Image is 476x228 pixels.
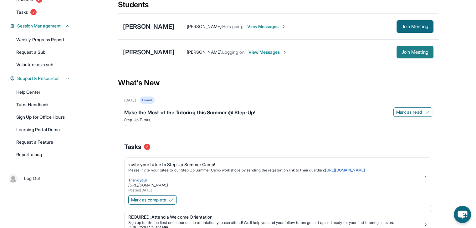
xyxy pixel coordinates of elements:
[144,144,150,150] span: 2
[393,107,432,117] button: Mark as read
[123,22,174,31] div: [PERSON_NAME]
[248,49,288,55] span: View Messages
[402,25,428,28] span: Join Meeting
[123,48,174,57] div: [PERSON_NAME]
[124,109,432,117] div: Make the Most of the Tutoring this Summer @ Step-Up!
[24,175,40,181] span: Log Out
[13,112,74,123] a: Sign Up for Office Hours
[124,117,432,122] p: Step-Up Tutors,
[30,9,37,15] span: 2
[454,206,471,223] button: chat-button
[187,49,222,55] span: [PERSON_NAME] :
[13,124,74,135] a: Learning Portal Demo
[128,161,423,168] div: Invite your tutee to Step Up Summer Camp!
[397,46,433,58] button: Join Meeting
[13,59,74,70] a: Volunteer as a sub
[17,75,59,82] span: Support & Resources
[125,158,432,194] a: Invite your tutee to Step Up Summer Camp!Please invite your tutee to our Step Up Summer Camp work...
[128,188,423,193] div: Posted [DATE]
[222,49,245,55] span: Logging on
[118,69,438,97] div: What's New
[9,174,18,183] img: user-img
[282,50,287,55] img: Chevron-Right
[169,197,174,202] img: Mark as complete
[13,136,74,148] a: Request a Feature
[124,98,136,103] div: [DATE]
[397,20,433,33] button: Join Meeting
[222,24,243,29] span: He's going
[124,142,141,151] span: Tasks
[128,183,168,187] a: [URL][DOMAIN_NAME]
[16,9,28,15] span: Tasks
[15,23,70,29] button: Session Management
[325,168,365,172] a: [URL][DOMAIN_NAME]
[6,171,74,185] a: |Log Out
[13,149,74,160] a: Report a bug
[128,195,177,205] button: Mark as complete
[396,109,422,115] span: Mark as read
[128,178,147,182] span: Thank you!
[13,47,74,58] a: Request a Sub
[128,168,423,173] p: Please invite your tutee to our Step Up Summer Camp workshops by sending the registration link to...
[281,24,286,29] img: Chevron-Right
[424,110,429,115] img: Mark as read
[13,7,74,18] a: Tasks2
[247,23,286,30] span: View Messages
[402,50,428,54] span: Join Meeting
[20,175,22,182] span: |
[128,220,423,225] div: Sign up for the earliest one-hour online orientation you can attend! We’ll help you and your fell...
[13,34,74,45] a: Weekly Progress Report
[140,97,155,104] div: Unread
[17,23,61,29] span: Session Management
[131,197,166,203] span: Mark as complete
[128,214,423,220] div: REQUIRED: Attend a Welcome Orientation
[13,87,74,98] a: Help Center
[15,75,70,82] button: Support & Resources
[13,99,74,110] a: Tutor Handbook
[187,24,222,29] span: [PERSON_NAME] :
